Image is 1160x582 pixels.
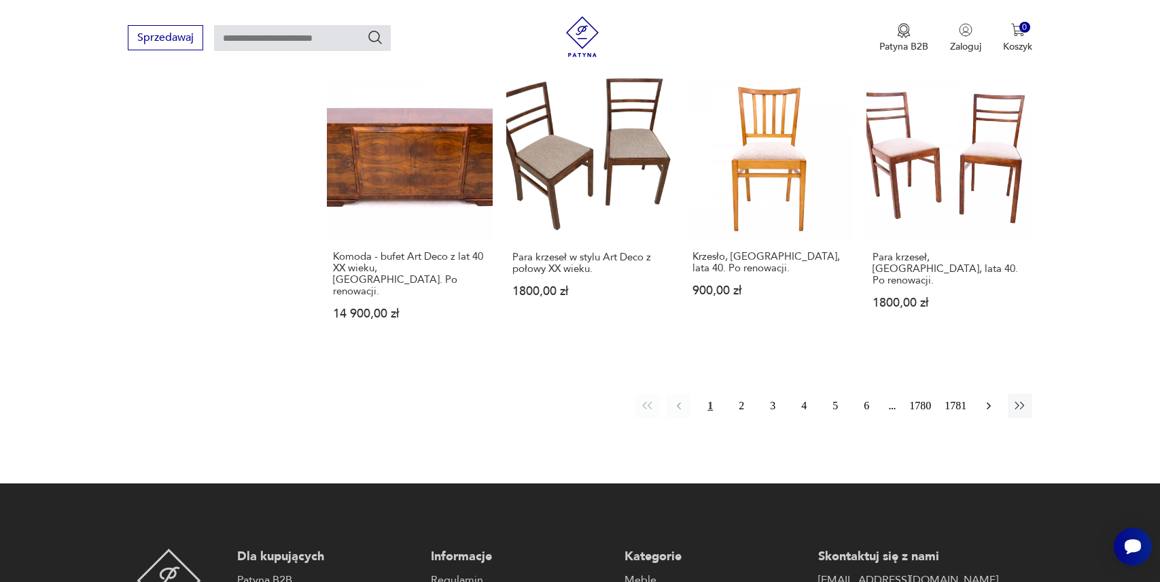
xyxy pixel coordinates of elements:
[1003,40,1032,53] p: Koszyk
[692,251,847,274] h3: Krzesło, [GEOGRAPHIC_DATA], lata 40. Po renowacji.
[237,549,417,565] p: Dla kupujących
[128,25,203,50] button: Sprzedawaj
[792,394,816,418] button: 4
[897,23,911,38] img: Ikona medalu
[873,297,1027,309] p: 1800,00 zł
[333,308,487,320] p: 14 900,00 zł
[729,394,754,418] button: 2
[367,29,383,46] button: Szukaj
[1019,22,1031,33] div: 0
[625,549,805,565] p: Kategorie
[941,394,970,418] button: 1781
[333,251,487,297] h3: Komoda - bufet Art Deco z lat 40 XX wieku, [GEOGRAPHIC_DATA]. Po renowacji.
[950,23,981,53] button: Zaloguj
[879,23,928,53] a: Ikona medaluPatyna B2B
[1011,23,1025,37] img: Ikona koszyka
[873,252,1027,286] h3: Para krzeseł, [GEOGRAPHIC_DATA], lata 40. Po renowacji.
[823,394,847,418] button: 5
[698,394,722,418] button: 1
[506,74,673,347] a: Para krzeseł w stylu Art Deco z połowy XX wieku.Para krzeseł w stylu Art Deco z połowy XX wieku.1...
[128,34,203,44] a: Sprzedawaj
[1114,528,1152,566] iframe: Smartsupp widget button
[327,74,493,347] a: Komoda - bufet Art Deco z lat 40 XX wieku, Polska. Po renowacji.Komoda - bufet Art Deco z lat 40 ...
[879,40,928,53] p: Patyna B2B
[906,394,934,418] button: 1780
[760,394,785,418] button: 3
[692,285,847,296] p: 900,00 zł
[854,394,879,418] button: 6
[431,549,611,565] p: Informacje
[512,286,667,297] p: 1800,00 zł
[1003,23,1032,53] button: 0Koszyk
[866,74,1033,347] a: Para krzeseł, Polska, lata 40. Po renowacji.Para krzeseł, [GEOGRAPHIC_DATA], lata 40. Po renowacj...
[959,23,972,37] img: Ikonka użytkownika
[512,252,667,275] h3: Para krzeseł w stylu Art Deco z połowy XX wieku.
[686,74,853,347] a: Krzesło, Polska, lata 40. Po renowacji.Krzesło, [GEOGRAPHIC_DATA], lata 40. Po renowacji.900,00 zł
[879,23,928,53] button: Patyna B2B
[950,40,981,53] p: Zaloguj
[562,16,603,57] img: Patyna - sklep z meblami i dekoracjami vintage
[818,549,998,565] p: Skontaktuj się z nami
